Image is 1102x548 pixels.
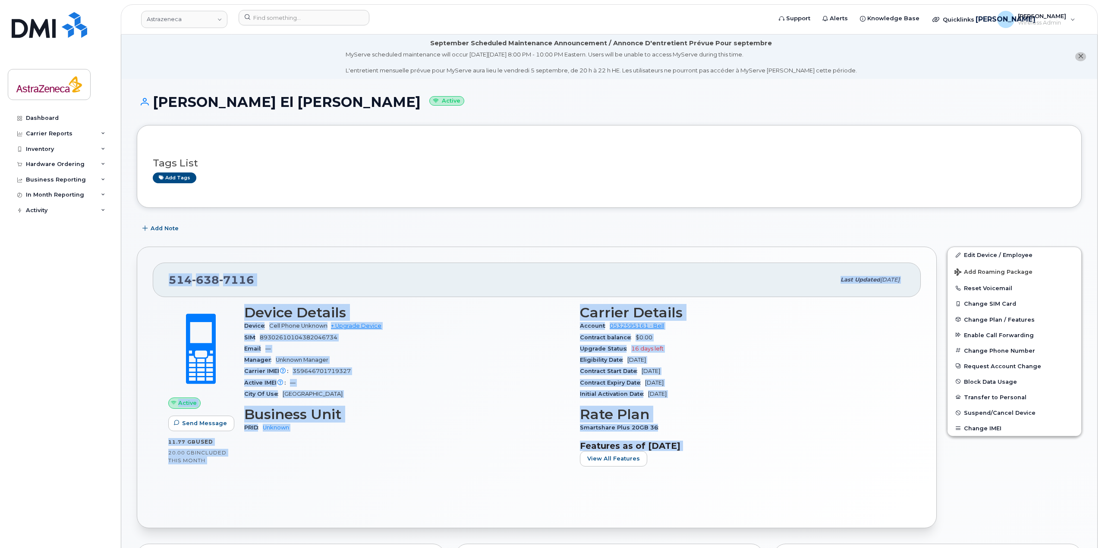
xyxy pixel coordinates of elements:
h1: [PERSON_NAME] El [PERSON_NAME] [137,94,1082,110]
h3: Tags List [153,158,1066,169]
span: — [290,379,296,386]
button: Request Account Change [948,358,1081,374]
button: View All Features [580,451,647,467]
span: Suspend/Cancel Device [964,410,1036,416]
span: included this month [168,449,227,463]
button: Change Plan / Features [948,312,1081,327]
span: 89302610104382046734 [260,334,337,341]
button: Change IMEI [948,420,1081,436]
span: 359646701719327 [293,368,351,374]
span: Carrier IMEI [244,368,293,374]
span: View All Features [587,454,640,463]
span: — [265,345,271,352]
span: Unknown Manager [276,357,328,363]
span: [DATE] [880,276,900,283]
span: Upgrade Status [580,345,631,352]
span: Device [244,323,269,329]
h3: Business Unit [244,407,570,422]
span: 16 days left [631,345,664,352]
span: 638 [192,273,219,286]
a: Add tags [153,172,196,183]
a: Unknown [263,424,289,431]
a: 0532595161 - Bell [610,323,664,329]
button: close notification [1075,52,1086,61]
div: MyServe scheduled maintenance will occur [DATE][DATE] 8:00 PM - 10:00 PM Eastern. Users will be u... [346,50,857,75]
small: Active [429,96,464,106]
span: Last updated [841,276,880,283]
h3: Device Details [244,305,570,320]
button: Change SIM Card [948,296,1081,311]
span: Contract balance [580,334,636,341]
button: Block Data Usage [948,374,1081,389]
span: Email [244,345,265,352]
span: Smartshare Plus 20GB 36 [580,424,663,431]
span: [DATE] [648,391,667,397]
span: Contract Expiry Date [580,379,645,386]
span: Active IMEI [244,379,290,386]
span: Send Message [182,419,227,427]
span: Initial Activation Date [580,391,648,397]
span: 514 [169,273,254,286]
span: Cell Phone Unknown [269,323,327,329]
span: Add Roaming Package [954,269,1033,277]
span: Enable Call Forwarding [964,332,1034,338]
button: Reset Voicemail [948,280,1081,296]
span: Add Note [151,224,179,232]
span: Eligibility Date [580,357,627,363]
span: [DATE] [627,357,646,363]
span: PRID [244,424,263,431]
span: Account [580,323,610,329]
span: 20.00 GB [168,450,195,456]
button: Add Roaming Package [948,263,1081,280]
button: Transfer to Personal [948,389,1081,405]
span: SIM [244,334,260,341]
button: Change Phone Number [948,343,1081,358]
span: [DATE] [645,379,664,386]
button: Enable Call Forwarding [948,327,1081,343]
span: $0.00 [636,334,652,341]
span: City Of Use [244,391,283,397]
h3: Features as of [DATE] [580,441,905,451]
span: 11.77 GB [168,439,196,445]
span: [GEOGRAPHIC_DATA] [283,391,343,397]
button: Add Note [137,221,186,236]
span: [DATE] [642,368,660,374]
span: Contract Start Date [580,368,642,374]
a: Edit Device / Employee [948,247,1081,263]
span: used [196,438,213,445]
span: 7116 [219,273,254,286]
button: Suspend/Cancel Device [948,405,1081,420]
span: Change Plan / Features [964,316,1035,323]
span: Active [178,399,197,407]
a: + Upgrade Device [331,323,381,329]
h3: Rate Plan [580,407,905,422]
button: Send Message [168,416,234,431]
div: September Scheduled Maintenance Announcement / Annonce D'entretient Prévue Pour septembre [430,39,772,48]
h3: Carrier Details [580,305,905,320]
span: Manager [244,357,276,363]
